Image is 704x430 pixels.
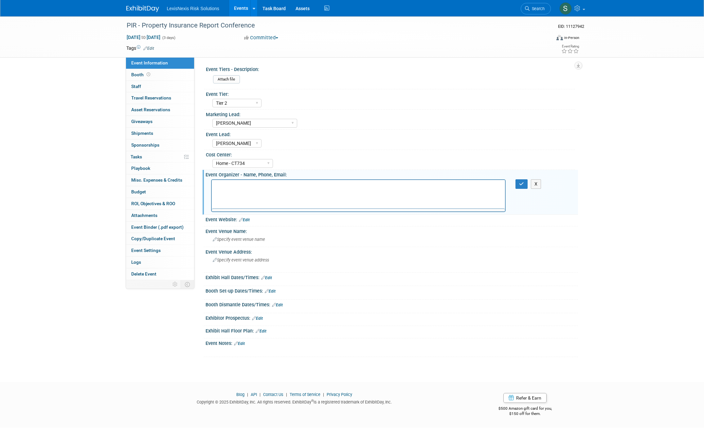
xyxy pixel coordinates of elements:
span: to [140,35,147,40]
span: Event Binder (.pdf export) [131,224,184,230]
span: Booth not reserved yet [145,72,152,77]
span: Search [530,6,545,11]
div: Event Tiers - Description: [206,64,575,73]
span: Specify event venue address [213,258,269,262]
span: | [284,392,289,397]
td: Personalize Event Tab Strip [170,280,181,289]
div: Event Organizer - Name, Phone, Email: [206,170,578,178]
button: Committed [242,34,281,41]
div: Marketing Lead: [206,110,575,118]
td: Toggle Event Tabs [181,280,194,289]
div: Event Rating [561,45,579,48]
div: Event Venue Name: [206,226,578,235]
div: Event Format [512,34,580,44]
a: Contact Us [263,392,283,397]
a: Edit [272,303,283,307]
a: Logs [126,257,194,268]
a: Blog [236,392,244,397]
a: Edit [143,46,154,51]
a: Event Information [126,57,194,69]
span: Misc. Expenses & Credits [131,177,182,183]
div: PIR - Property Insurance Report Conference [124,20,541,31]
span: LexisNexis Risk Solutions [167,6,219,11]
span: Sponsorships [131,142,159,148]
div: Event Tier: [206,89,575,98]
img: ExhibitDay [126,6,159,12]
sup: ® [311,399,314,403]
a: Edit [265,289,276,294]
span: Logs [131,260,141,265]
a: Tasks [126,151,194,163]
a: Staff [126,81,194,92]
button: X [531,179,541,189]
div: $500 Amazon gift card for you, [472,402,578,417]
span: Attachments [131,213,157,218]
a: API [251,392,257,397]
a: Edit [252,316,263,321]
span: Giveaways [131,119,153,124]
span: Event ID: 11127942 [558,24,584,29]
div: Event Lead: [206,130,575,138]
a: Event Binder (.pdf export) [126,222,194,233]
a: Booth [126,69,194,81]
div: Event Venue Address: [206,247,578,255]
div: Booth Dismantle Dates/Times: [206,300,578,308]
img: Format-Inperson.png [556,35,563,40]
span: Playbook [131,166,150,171]
a: Event Settings [126,245,194,256]
a: Sponsorships [126,139,194,151]
span: Booth [131,72,152,77]
span: Asset Reservations [131,107,170,112]
span: (3 days) [162,36,175,40]
a: Edit [256,329,266,333]
span: | [245,392,250,397]
span: Event Information [131,60,168,65]
iframe: Rich Text Area [212,180,505,208]
span: | [321,392,326,397]
div: $150 off for them. [472,411,578,417]
span: Event Settings [131,248,161,253]
div: Copyright © 2025 ExhibitDay, Inc. All rights reserved. ExhibitDay is a registered trademark of Ex... [126,398,463,405]
a: Edit [239,218,250,222]
a: Travel Reservations [126,92,194,104]
span: Travel Reservations [131,95,171,100]
a: Search [521,3,551,14]
a: Edit [261,276,272,280]
div: Exhibit Hall Floor Plan: [206,326,578,334]
a: Edit [234,341,245,346]
a: Playbook [126,163,194,174]
div: In-Person [564,35,579,40]
a: Copy/Duplicate Event [126,233,194,244]
a: Asset Reservations [126,104,194,116]
span: ROI, Objectives & ROO [131,201,175,206]
span: Tasks [131,154,142,159]
div: Booth Set-up Dates/Times: [206,286,578,295]
a: Delete Event [126,268,194,280]
a: Privacy Policy [327,392,352,397]
a: Shipments [126,128,194,139]
div: Event Notes: [206,338,578,347]
a: Refer & Earn [503,393,547,403]
span: Copy/Duplicate Event [131,236,175,241]
a: Attachments [126,210,194,221]
div: Event Website: [206,215,578,223]
span: [DATE] [DATE] [126,34,161,40]
div: Exhibit Hall Dates/Times: [206,273,578,281]
a: Giveaways [126,116,194,127]
a: Budget [126,186,194,198]
a: Terms of Service [290,392,320,397]
span: Delete Event [131,271,156,277]
span: Budget [131,189,146,194]
span: Shipments [131,131,153,136]
td: Tags [126,45,154,51]
div: Cost Center: [206,150,575,158]
span: Staff [131,84,141,89]
a: Misc. Expenses & Credits [126,174,194,186]
div: Exhibitor Prospectus: [206,313,578,322]
span: Specify event venue name [213,237,265,242]
img: Sharon Marcus [559,2,572,15]
a: ROI, Objectives & ROO [126,198,194,209]
span: | [258,392,262,397]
